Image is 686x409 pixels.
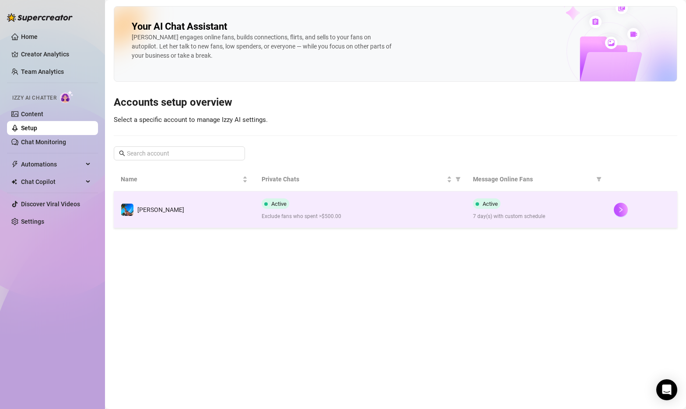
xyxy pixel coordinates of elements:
img: Ryan [121,204,133,216]
a: Setup [21,125,37,132]
a: Home [21,33,38,40]
span: Exclude fans who spent >$500.00 [262,212,459,221]
span: filter [596,177,602,182]
span: 7 day(s) with custom schedule [473,212,600,221]
span: Message Online Fans [473,174,593,184]
span: Name [121,174,241,184]
h2: Your AI Chat Assistant [132,21,227,33]
div: Open Intercom Messenger [656,379,677,400]
a: Team Analytics [21,68,64,75]
img: Chat Copilot [11,179,17,185]
span: filter [454,173,462,186]
input: Search account [127,149,233,158]
span: filter [455,177,461,182]
span: search [119,150,125,156]
span: Izzy AI Chatter [12,94,56,102]
img: AI Chatter [60,90,73,103]
div: [PERSON_NAME] engages online fans, builds connections, flirts, and sells to your fans on autopilo... [132,33,394,60]
span: Private Chats [262,174,445,184]
h3: Accounts setup overview [114,96,677,110]
button: right [614,203,628,217]
span: Active [483,201,498,207]
span: Active [271,201,287,207]
a: Content [21,111,43,118]
a: Settings [21,218,44,225]
img: logo-BBDzfeDw.svg [7,13,73,22]
span: [PERSON_NAME] [137,206,184,213]
span: Select a specific account to manage Izzy AI settings. [114,116,268,124]
a: Creator Analytics [21,47,91,61]
th: Name [114,167,255,191]
span: filter [595,173,603,186]
span: Chat Copilot [21,175,83,189]
span: Automations [21,157,83,171]
th: Private Chats [255,167,466,191]
a: Chat Monitoring [21,139,66,146]
span: thunderbolt [11,161,18,168]
a: Discover Viral Videos [21,201,80,208]
span: right [618,207,624,213]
